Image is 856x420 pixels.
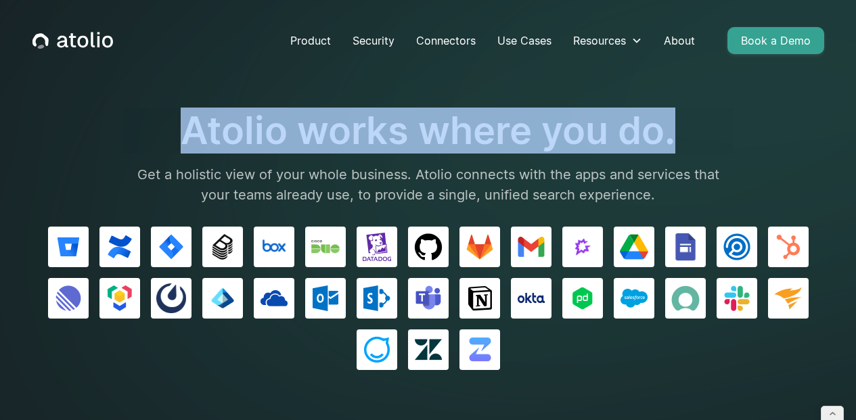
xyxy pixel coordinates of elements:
[124,164,733,205] p: Get a holistic view of your whole business. Atolio connects with the apps and services that your ...
[124,108,733,154] h1: Atolio works where you do.
[279,27,342,54] a: Product
[573,32,626,49] div: Resources
[405,27,487,54] a: Connectors
[342,27,405,54] a: Security
[653,27,706,54] a: About
[788,355,856,420] iframe: Chat Widget
[487,27,562,54] a: Use Cases
[32,32,113,49] a: home
[727,27,824,54] a: Book a Demo
[562,27,653,54] div: Resources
